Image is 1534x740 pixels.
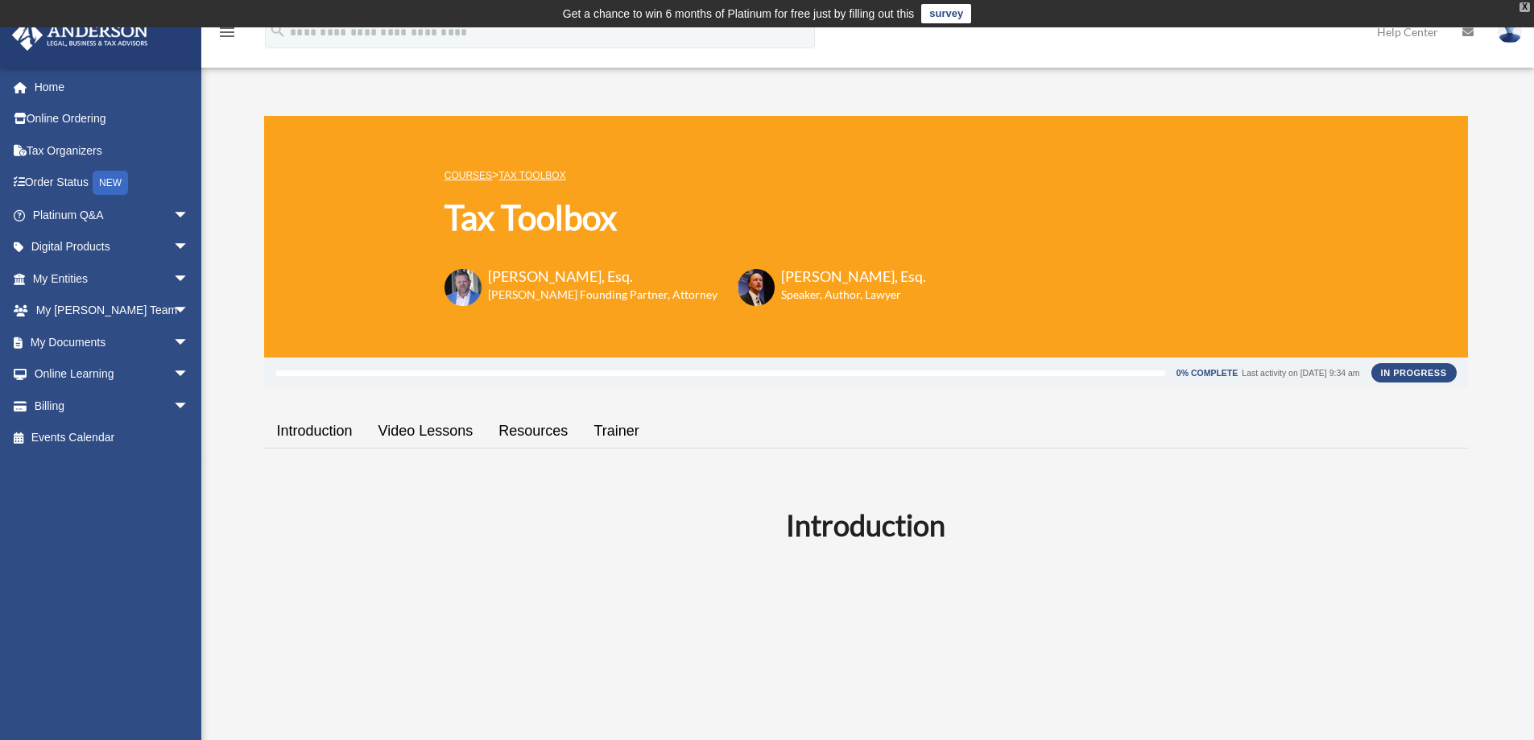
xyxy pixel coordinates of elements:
a: menu [217,28,237,42]
i: menu [217,23,237,42]
i: search [269,22,287,39]
h3: [PERSON_NAME], Esq. [488,267,717,287]
a: Resources [486,408,581,454]
h1: Tax Toolbox [444,194,926,242]
img: Scott-Estill-Headshot.png [738,269,775,306]
img: Anderson Advisors Platinum Portal [7,19,153,51]
a: Platinum Q&Aarrow_drop_down [11,199,213,231]
span: arrow_drop_down [173,199,205,232]
span: arrow_drop_down [173,231,205,264]
a: Online Learningarrow_drop_down [11,358,213,391]
h6: Speaker, Author, Lawyer [781,287,906,303]
img: Toby-circle-head.png [444,269,482,306]
span: arrow_drop_down [173,326,205,359]
a: My Documentsarrow_drop_down [11,326,213,358]
a: Order StatusNEW [11,167,213,200]
a: Introduction [264,408,366,454]
p: > [444,165,926,185]
a: Video Lessons [366,408,486,454]
div: close [1520,2,1530,12]
a: survey [921,4,971,23]
a: Events Calendar [11,422,213,454]
span: arrow_drop_down [173,390,205,423]
span: arrow_drop_down [173,358,205,391]
div: Last activity on [DATE] 9:34 am [1242,369,1359,378]
a: My [PERSON_NAME] Teamarrow_drop_down [11,295,213,327]
h2: Introduction [274,505,1458,545]
a: Billingarrow_drop_down [11,390,213,422]
a: Tax Organizers [11,134,213,167]
div: In Progress [1371,363,1457,382]
h3: [PERSON_NAME], Esq. [781,267,926,287]
a: Trainer [581,408,651,454]
div: Get a chance to win 6 months of Platinum for free just by filling out this [563,4,915,23]
a: COURSES [444,170,492,181]
a: Home [11,71,213,103]
span: arrow_drop_down [173,263,205,296]
div: 0% Complete [1176,369,1238,378]
h6: [PERSON_NAME] Founding Partner, Attorney [488,287,717,303]
div: NEW [93,171,128,195]
a: My Entitiesarrow_drop_down [11,263,213,295]
a: Digital Productsarrow_drop_down [11,231,213,263]
span: arrow_drop_down [173,295,205,328]
a: Tax Toolbox [498,170,565,181]
img: User Pic [1498,20,1522,43]
a: Online Ordering [11,103,213,135]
